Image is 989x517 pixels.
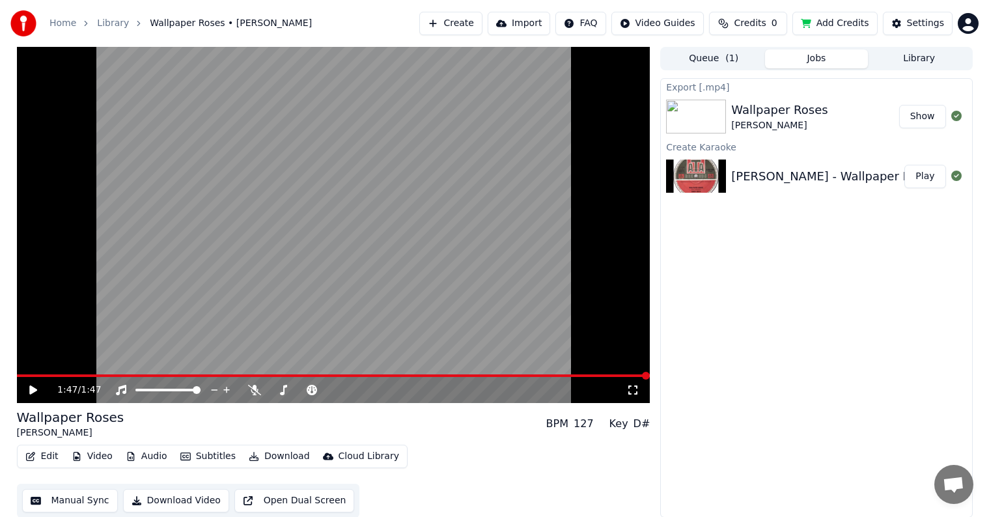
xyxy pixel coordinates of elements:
button: Manual Sync [22,489,118,512]
button: Settings [883,12,953,35]
button: Library [868,49,971,68]
div: D# [634,416,650,432]
button: Video Guides [611,12,704,35]
div: [PERSON_NAME] - Wallpaper Roses [731,167,937,186]
span: Credits [734,17,766,30]
span: Wallpaper Roses • [PERSON_NAME] [150,17,312,30]
div: Open chat [934,465,973,504]
div: Export [.mp4] [661,79,971,94]
button: Edit [20,447,64,466]
div: Wallpaper Roses [731,101,828,119]
span: ( 1 ) [725,52,738,65]
button: FAQ [555,12,606,35]
button: Open Dual Screen [234,489,355,512]
img: youka [10,10,36,36]
a: Library [97,17,129,30]
div: [PERSON_NAME] [17,426,124,440]
a: Home [49,17,76,30]
button: Jobs [765,49,868,68]
button: Queue [662,49,765,68]
div: Settings [907,17,944,30]
button: Subtitles [175,447,241,466]
button: Add Credits [792,12,878,35]
button: Audio [120,447,173,466]
div: 127 [574,416,594,432]
span: 0 [772,17,777,30]
div: [PERSON_NAME] [731,119,828,132]
button: Credits0 [709,12,787,35]
div: Create Karaoke [661,139,971,154]
button: Import [488,12,550,35]
button: Show [899,105,946,128]
div: / [57,384,89,397]
button: Download Video [123,489,229,512]
span: 1:47 [81,384,101,397]
div: Cloud Library [339,450,399,463]
button: Download [244,447,315,466]
div: Wallpaper Roses [17,408,124,426]
div: Key [609,416,628,432]
div: BPM [546,416,568,432]
nav: breadcrumb [49,17,312,30]
span: 1:47 [57,384,77,397]
button: Create [419,12,482,35]
button: Video [66,447,118,466]
button: Play [904,165,945,188]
